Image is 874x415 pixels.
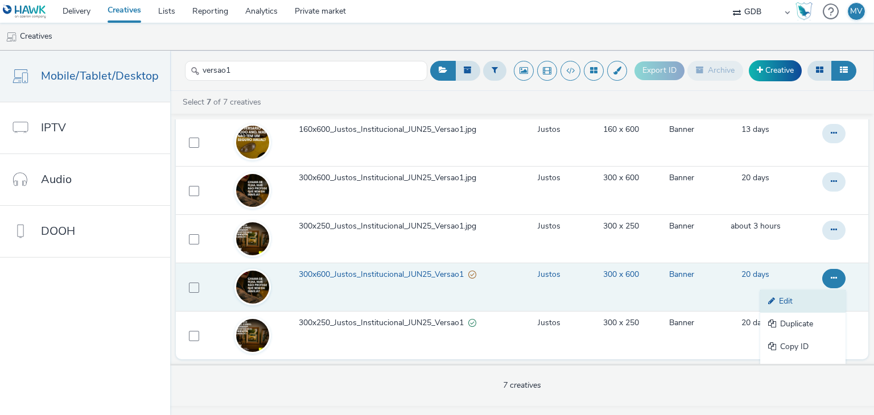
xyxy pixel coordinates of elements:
button: Grid [807,61,832,80]
a: Justos [538,221,560,232]
a: Justos [538,172,560,184]
a: 300 x 600 [603,269,639,280]
span: Audio [41,171,72,188]
span: Mobile/Tablet/Desktop [41,68,159,84]
span: 300x600_Justos_Institucional_JUN25_Versao1 [299,269,468,280]
a: Banner [669,124,694,135]
a: Select of 7 creatives [182,97,266,107]
a: Duplicate [760,313,846,335]
img: dbf09346-2278-4f99-984d-0322232f9dd1.jpg [236,80,269,204]
a: Copy ID [760,335,846,358]
a: Edit [760,290,846,313]
a: 300x600_Justos_Institucional_JUN25_Versao1.jpg [299,172,512,189]
div: Valid [468,317,476,329]
button: Archive [687,61,743,80]
a: 160x600_Justos_Institucional_JUN25_Versao1.jpg [299,124,512,141]
a: Justos [538,269,560,280]
a: 300 x 250 [603,221,639,232]
img: undefined Logo [3,5,47,19]
span: about 3 hours [731,221,781,231]
a: 21 August 2025, 22:07 [731,221,781,232]
a: 300 x 600 [603,172,639,184]
a: Justos [538,317,560,329]
span: 300x250_Justos_Institucional_JUN25_Versao1.jpg [299,221,481,232]
img: 9697e987-3a78-4102-ae6e-90862117f539.jpg [236,319,269,352]
span: 300x600_Justos_Institucional_JUN25_Versao1.jpg [299,172,481,184]
div: MV [850,3,863,20]
a: 300x250_Justos_Institucional_JUN25_Versao1.jpg [299,221,512,238]
span: 7 creatives [503,380,541,391]
span: DOOH [41,223,75,239]
span: 20 days [741,172,769,183]
button: Table [831,61,856,80]
span: 20 days [741,269,769,280]
a: Banner [669,172,694,184]
a: Banner [669,269,694,280]
a: Archive [760,358,846,381]
a: Creative [749,60,802,81]
input: Search... [185,61,427,81]
span: 13 days [741,124,769,135]
button: Export ID [634,61,685,80]
img: a1a8e577-c20a-442c-9f84-170cfe9c0556.jpg [236,222,269,255]
a: 300x250_Justos_Institucional_JUN25_Versao1Valid [299,317,512,334]
a: 8 August 2025, 16:29 [741,124,769,135]
img: 088779ce-9942-407f-948d-e1d787da9f73.jpg [236,254,269,320]
img: 9b6a2850-673b-4d11-b7b6-f4d74b06232a.jpg [236,157,269,223]
span: 20 days [741,317,769,328]
div: Partially valid [468,269,476,281]
span: IPTV [41,119,66,136]
img: Hawk Academy [795,2,813,20]
span: 300x250_Justos_Institucional_JUN25_Versao1 [299,317,468,329]
a: Justos [538,124,560,135]
img: mobile [6,31,17,43]
a: Banner [669,221,694,232]
a: Hawk Academy [795,2,817,20]
a: 160 x 600 [603,124,639,135]
a: 1 August 2025, 22:06 [741,172,769,184]
a: 1 August 2025, 21:54 [741,269,769,280]
a: Banner [669,317,694,329]
strong: 7 [207,97,211,107]
a: 1 August 2025, 21:44 [741,317,769,329]
a: 300 x 250 [603,317,639,329]
span: 160x600_Justos_Institucional_JUN25_Versao1.jpg [299,124,481,135]
a: 300x600_Justos_Institucional_JUN25_Versao1Partially valid [299,269,512,286]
